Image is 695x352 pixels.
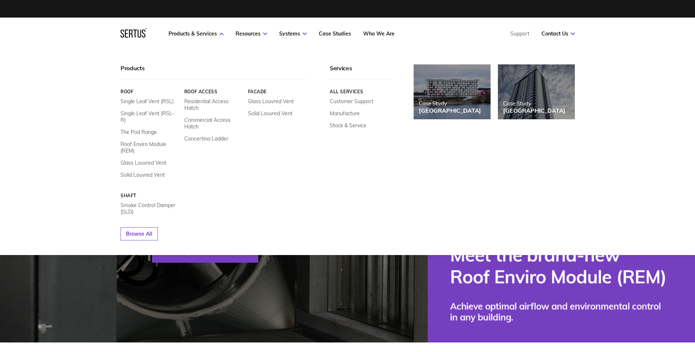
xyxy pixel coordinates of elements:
div: Services [330,64,392,79]
a: Roof Access [184,89,242,94]
div: Case Study [419,100,481,107]
a: Support [510,30,529,37]
a: Manufacture [330,110,360,117]
div: Case Study [503,100,565,107]
a: Stock & Service [330,122,366,129]
a: Single Leaf Vent (RSL) [121,98,174,105]
a: Glass Louvred Vent [121,160,166,166]
a: All services [330,89,392,94]
a: Case Study[GEOGRAPHIC_DATA] [414,64,491,119]
a: Who We Are [363,30,395,37]
a: Residential Access Hatch [184,98,242,111]
div: [GEOGRAPHIC_DATA] [503,107,565,114]
a: Contact Us [541,30,575,37]
a: Case Study[GEOGRAPHIC_DATA] [498,64,575,119]
a: Solid Louvred Vent [248,110,292,117]
div: Products [121,64,306,79]
a: Single Leaf Vent (RSL-R) [121,110,179,123]
a: Products & Services [169,30,223,37]
a: Concertina Ladder [184,135,228,142]
a: Browse All [121,227,158,240]
a: Roof [121,89,179,94]
a: Commercial Access Hatch [184,117,242,130]
a: Case Studies [319,30,351,37]
a: Resources [236,30,267,37]
div: [GEOGRAPHIC_DATA] [419,107,481,114]
a: Customer Support [330,98,373,105]
a: Glass Louvred Vent [248,98,293,105]
a: Shaft [121,193,179,198]
a: The Pod Range [121,129,157,135]
a: Facade [248,89,306,94]
a: Smoke Control Damper (SLD) [121,202,179,215]
a: Systems [279,30,307,37]
a: Solid Louvred Vent [121,172,165,178]
a: Roof Enviro Module (REM) [121,141,179,154]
